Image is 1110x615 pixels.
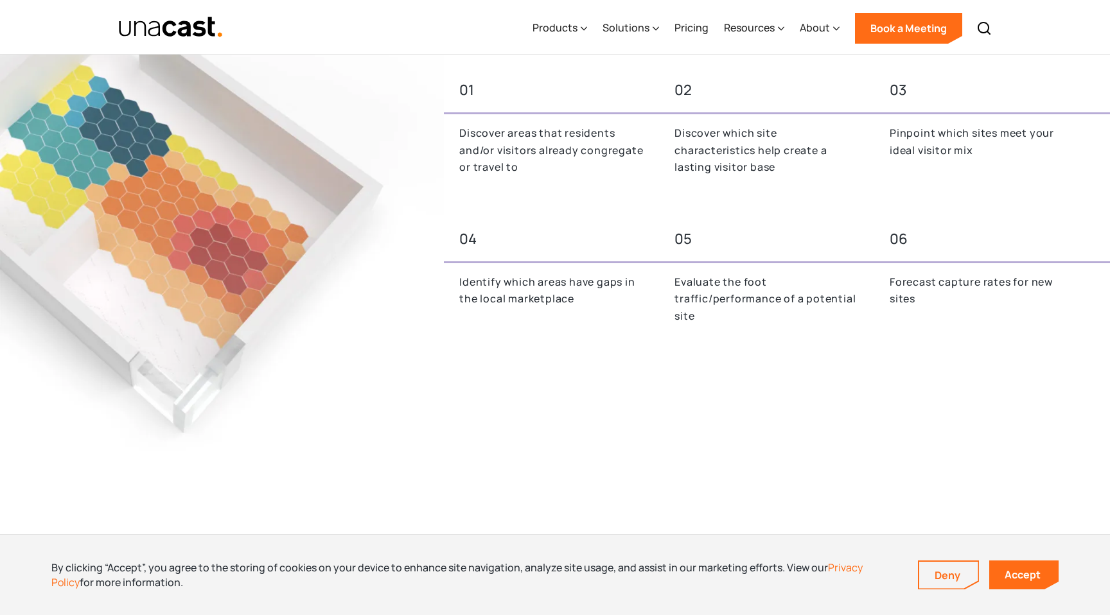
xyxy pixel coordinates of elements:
div: Resources [724,2,784,55]
a: Accept [989,560,1059,589]
div: 01 [459,78,644,102]
div: Resources [724,20,775,35]
div: Solutions [603,20,649,35]
a: Privacy Policy [51,560,863,589]
p: Discover areas that residents and/or visitors already congregate or travel to [459,125,644,176]
img: Unacast text logo [118,16,223,39]
div: About [800,2,840,55]
a: Book a Meeting [855,13,962,44]
a: Deny [919,562,978,589]
img: Search icon [976,21,992,36]
p: Pinpoint which sites meet your ideal visitor mix [890,125,1074,159]
a: Pricing [674,2,709,55]
p: Identify which areas have gaps in the local marketplace [459,273,644,307]
a: home [118,16,223,39]
div: 03 [890,78,1074,102]
div: Solutions [603,2,659,55]
div: By clicking “Accept”, you agree to the storing of cookies on your device to enhance site navigati... [51,560,899,589]
div: Products [533,2,587,55]
div: 05 [674,227,859,251]
div: 02 [674,78,859,102]
div: About [800,20,830,35]
div: 06 [890,227,1074,251]
p: Discover which site characteristics help create a lasting visitor base [674,125,859,176]
p: Forecast capture rates for new sites [890,273,1074,307]
div: 04 [459,227,644,251]
p: Evaluate the foot traffic/performance of a potential site [674,273,859,325]
div: Products [533,20,577,35]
